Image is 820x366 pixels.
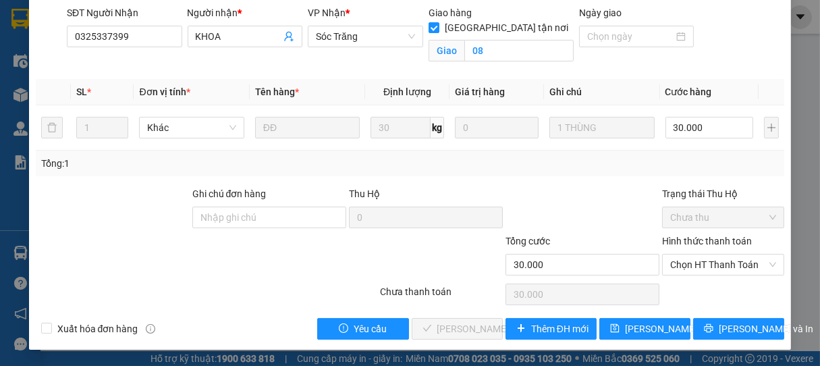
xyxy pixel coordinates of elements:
li: VP Sóc Trăng [7,73,93,88]
input: Ghi Chú [549,117,654,138]
span: printer [704,323,713,334]
li: Vĩnh Thành (Sóc Trăng) [7,7,196,57]
span: [PERSON_NAME] thay đổi [625,321,733,336]
label: Ngày giao [579,7,622,18]
span: Cước hàng [665,86,712,97]
button: check[PERSON_NAME] và Giao hàng [412,318,503,340]
label: Ghi chú đơn hàng [192,188,267,199]
img: logo.jpg [7,7,54,54]
span: kg [431,117,444,138]
span: [GEOGRAPHIC_DATA] tận nơi [439,20,574,35]
th: Ghi chú [544,79,659,105]
span: Giao [429,40,464,61]
span: close-circle [769,261,777,269]
div: Người nhận [188,5,303,20]
span: Chưa thu [670,207,777,228]
span: Thêm ĐH mới [531,321,589,336]
span: Giao hàng [429,7,472,18]
span: Khác [147,117,236,138]
label: Hình thức thanh toán [662,236,752,246]
input: Ngày giao [587,29,674,44]
span: plus [516,323,526,334]
span: Xuất hóa đơn hàng [52,321,144,336]
span: Chọn HT Thanh Toán [670,255,777,275]
span: Tên hàng [255,86,299,97]
span: exclamation-circle [339,323,348,334]
button: printer[PERSON_NAME] và In [693,318,784,340]
input: 0 [455,117,539,138]
div: Trạng thái Thu Hộ [662,186,785,201]
span: [PERSON_NAME] và In [719,321,813,336]
span: environment [93,90,103,100]
span: user-add [283,31,294,42]
span: SL [76,86,87,97]
span: VP Nhận [308,7,346,18]
button: plusThêm ĐH mới [505,318,597,340]
span: Thu Hộ [349,188,380,199]
li: VP Quận 8 [93,73,180,88]
span: Tổng cước [505,236,550,246]
span: save [610,323,620,334]
span: info-circle [146,324,155,334]
input: Ghi chú đơn hàng [192,207,346,228]
div: Chưa thanh toán [379,284,504,308]
button: delete [41,117,63,138]
input: Giao tận nơi [464,40,574,61]
button: exclamation-circleYêu cầu [317,318,408,340]
span: Giá trị hàng [455,86,505,97]
button: save[PERSON_NAME] thay đổi [599,318,690,340]
div: Tổng: 1 [41,156,318,171]
span: Sóc Trăng [316,26,415,47]
span: Đơn vị tính [139,86,190,97]
input: VD: Bàn, Ghế [255,117,360,138]
div: SĐT Người Nhận [67,5,182,20]
button: plus [764,117,780,138]
span: Yêu cầu [354,321,387,336]
span: environment [7,90,16,100]
span: Định lượng [383,86,431,97]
